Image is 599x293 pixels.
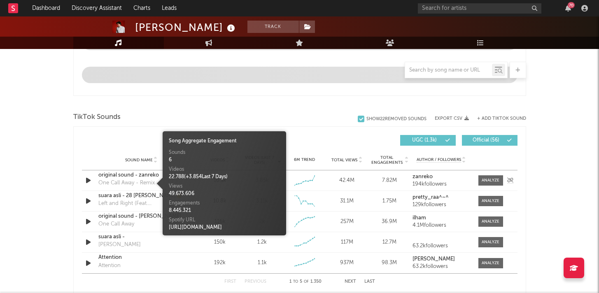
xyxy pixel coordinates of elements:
input: Search by song name or URL [405,67,492,74]
strong: [PERSON_NAME] [413,256,455,262]
div: Song Aggregate Engagement [169,137,280,145]
div: [PERSON_NAME] [98,241,141,249]
span: TikTok Sounds [73,112,121,122]
div: 49.673.606 [169,190,280,198]
span: Author / Followers [417,157,461,163]
a: suara asli - ㅤ [98,233,184,241]
div: Show 22 Removed Sounds [366,116,427,122]
button: Previous [245,279,266,284]
a: zanreko [413,174,470,180]
div: Sounds [169,149,280,156]
div: 1.75M [370,197,408,205]
div: 1.1k [258,259,267,267]
button: 70 [565,5,571,12]
div: 1.2k [257,238,267,246]
strong: pretty_raa^~^ [413,195,449,200]
div: 22.788 ( + 3.854 Last 7 Days) [169,173,280,181]
div: 8.445.321 [169,207,280,214]
div: [PERSON_NAME] [135,21,237,34]
div: 70 [568,2,575,8]
div: 63.2k followers [413,243,470,249]
div: 7.82M [370,177,408,185]
div: 12.7M [370,238,408,246]
a: [URL][DOMAIN_NAME] [169,225,222,230]
div: Engagements [169,200,280,207]
div: Views [169,183,280,190]
div: Videos [169,166,280,173]
a: original sound - zanreko [98,171,184,179]
div: Attention [98,262,121,270]
span: to [293,280,298,284]
strong: ilham [413,215,426,221]
div: Left and Right (Feat. [PERSON_NAME] of BTS) [98,200,184,208]
div: 192k [201,259,239,267]
button: First [224,279,236,284]
div: 257M [328,218,366,226]
div: 150k [201,238,239,246]
span: of [304,280,309,284]
div: 6M Trend [285,157,324,163]
button: Official(56) [462,135,517,146]
div: 4.1M followers [413,223,470,228]
button: + Add TikTok Sound [469,116,526,121]
div: Spotify URL [169,216,280,224]
div: 42.4M [328,177,366,185]
span: Official ( 56 ) [467,138,505,143]
div: 129k followers [413,202,470,208]
button: Track [247,21,299,33]
span: Sound Name [125,158,153,163]
div: 194k followers [413,181,470,187]
a: [PERSON_NAME] [413,256,470,262]
span: Total Engagements [370,155,403,165]
div: 31.1M [328,197,366,205]
button: Next [345,279,356,284]
input: Search for artists [418,3,541,14]
button: Last [364,279,375,284]
div: 1 5 1.350 [283,277,328,287]
button: Export CSV [435,116,469,121]
div: 63.2k followers [413,264,470,270]
div: One Call Away - Remix [98,179,155,187]
a: pretty_raa^~^ [413,195,470,200]
div: 36.9M [370,218,408,226]
button: UGC(1.3k) [400,135,456,146]
span: UGC ( 1.3k ) [406,138,443,143]
span: Total Views [331,158,357,163]
a: suara asli - 28 [PERSON_NAME]🥳 [98,192,184,200]
a: Attention [98,253,184,262]
div: 937M [328,259,366,267]
div: 117M [328,238,366,246]
div: One Call Away [98,220,134,228]
a: ilham [413,215,470,221]
button: + Add TikTok Sound [477,116,526,121]
div: 98.3M [370,259,408,267]
div: 6 [169,156,280,164]
a: original sound - [PERSON_NAME] [98,212,184,221]
strong: zanreko [413,174,433,179]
